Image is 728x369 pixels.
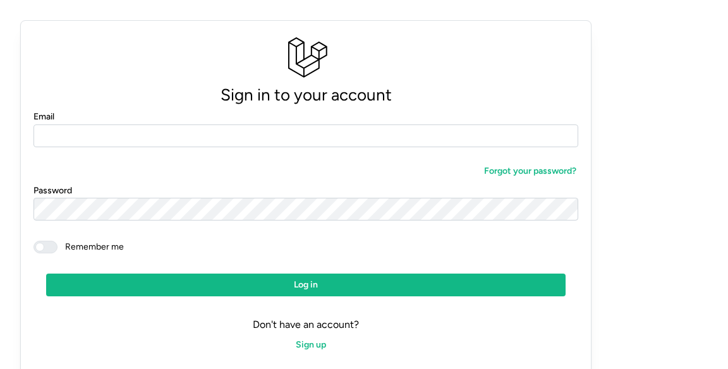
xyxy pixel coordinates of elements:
[46,274,566,296] button: Log in
[33,184,72,198] label: Password
[58,241,124,253] span: Remember me
[296,334,326,356] span: Sign up
[33,110,54,124] label: Email
[472,160,578,183] a: Forgot your password?
[284,334,328,356] a: Sign up
[484,160,576,182] span: Forgot your password?
[33,82,578,109] p: Sign in to your account
[294,274,318,296] span: Log in
[33,317,578,333] p: Don't have an account?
